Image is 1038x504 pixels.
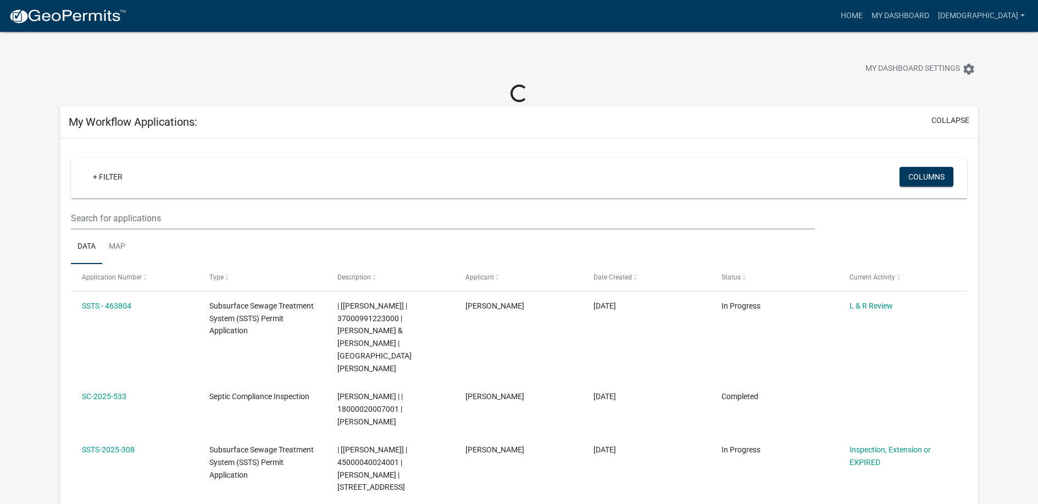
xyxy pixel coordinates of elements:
[209,445,314,479] span: Subsurface Sewage Treatment System (SSTS) Permit Application
[857,58,984,80] button: My Dashboard Settingssettings
[593,392,616,401] span: 08/14/2025
[71,264,199,290] datatable-header-cell: Application Number
[209,273,224,281] span: Type
[839,264,967,290] datatable-header-cell: Current Activity
[934,5,1029,26] a: [DEMOGRAPHIC_DATA]
[337,273,371,281] span: Description
[900,167,953,187] button: Columns
[337,445,407,491] span: | [Michelle Jevne] | 45000040024001 | DEANNA PFEIFER | 12921 330TH ST
[836,5,867,26] a: Home
[69,115,197,128] h5: My Workflow Applications:
[850,445,931,467] a: Inspection, Extension or EXPIRED
[865,63,960,76] span: My Dashboard Settings
[583,264,711,290] datatable-header-cell: Date Created
[721,301,761,310] span: In Progress
[721,273,741,281] span: Status
[337,301,412,373] span: | [Andrea Perales] | 37000991223000 | SHELBY A MURPHY & ARRICK OLSON | 42183 MATSON POINT RD
[455,264,583,290] datatable-header-cell: Applicant
[867,5,934,26] a: My Dashboard
[82,273,142,281] span: Application Number
[593,445,616,454] span: 08/13/2025
[71,229,102,265] a: Data
[71,207,814,229] input: Search for applications
[102,229,132,265] a: Map
[465,445,524,454] span: Bill Schueller
[931,115,969,126] button: collapse
[711,264,839,290] datatable-header-cell: Status
[465,273,494,281] span: Applicant
[962,63,975,76] i: settings
[721,392,758,401] span: Completed
[327,264,455,290] datatable-header-cell: Description
[337,392,403,426] span: Michelle Jevne | | 18000020007001 | WALLACE C HERNESS
[721,445,761,454] span: In Progress
[209,392,309,401] span: Septic Compliance Inspection
[82,301,131,310] a: SSTS - 463804
[593,301,616,310] span: 08/14/2025
[209,301,314,335] span: Subsurface Sewage Treatment System (SSTS) Permit Application
[84,167,131,187] a: + Filter
[82,445,135,454] a: SSTS-2025-308
[199,264,327,290] datatable-header-cell: Type
[850,273,895,281] span: Current Activity
[465,301,524,310] span: Bill Schueller
[465,392,524,401] span: Bill Schueller
[850,301,893,310] a: L & R Review
[593,273,632,281] span: Date Created
[82,392,126,401] a: SC-2025-533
